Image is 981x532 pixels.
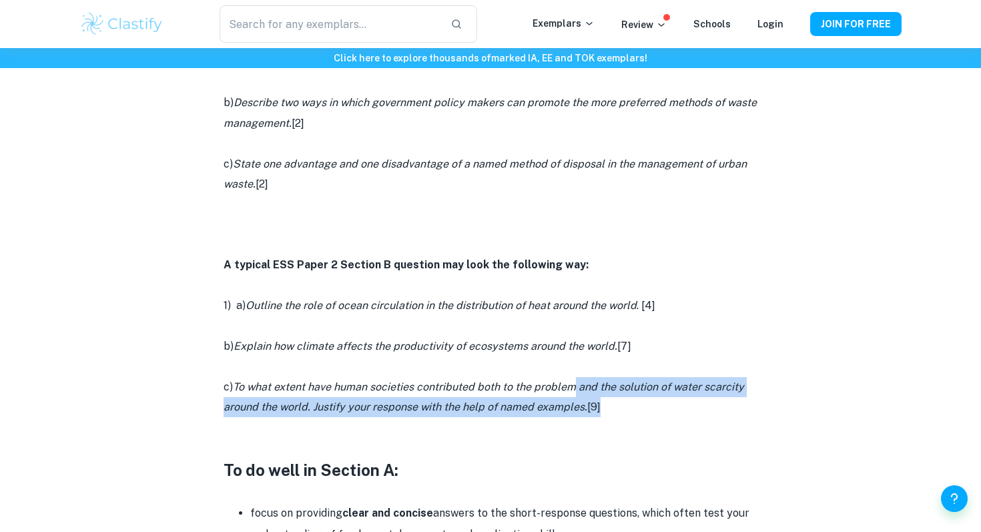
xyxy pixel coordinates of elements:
[224,380,744,413] i: To what extent have human societies contributed both to the problem and the solution of water sca...
[224,458,757,482] h3: To do well in Section A:
[79,11,164,37] img: Clastify logo
[224,154,757,195] p: c) [2]
[233,56,735,69] i: Outline two reasons why the UNEP prefers reduction over recycling as a waste management strategy.
[224,296,757,316] p: 1) a) . [4]
[757,19,783,29] a: Login
[224,96,757,129] i: Describe two ways in which government policy makers can promote the more preferred methods of was...
[224,258,589,271] strong: A typical ESS Paper 2 Section B question may look the following way:
[246,299,637,312] i: Outline the role of ocean circulation in the distribution of heat around the world
[234,340,617,352] i: Explain how climate affects the productivity of ecosystems around the world.
[224,377,757,418] p: c) [9]
[533,16,595,31] p: Exemplars
[621,17,667,32] p: Review
[342,507,433,519] strong: clear and concise
[941,485,968,512] button: Help and Feedback
[224,158,747,190] i: State one advantage and one disadvantage of a named method of disposal in the management of urban...
[224,336,757,356] p: b) [7]
[3,51,978,65] h6: Click here to explore thousands of marked IA, EE and TOK exemplars !
[224,93,757,134] p: b) [2]
[220,5,440,43] input: Search for any exemplars...
[693,19,731,29] a: Schools
[810,12,902,36] button: JOIN FOR FREE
